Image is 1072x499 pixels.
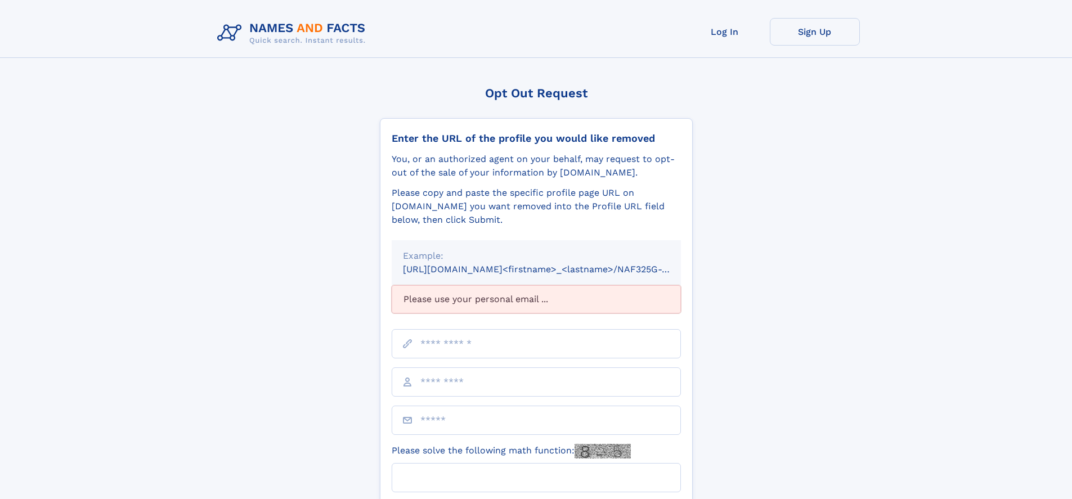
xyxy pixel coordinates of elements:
img: Logo Names and Facts [213,18,375,48]
a: Log In [680,18,770,46]
small: [URL][DOMAIN_NAME]<firstname>_<lastname>/NAF325G-xxxxxxxx [403,264,702,275]
a: Sign Up [770,18,860,46]
div: Example: [403,249,670,263]
div: Enter the URL of the profile you would like removed [392,132,681,145]
label: Please solve the following math function: [392,444,631,458]
div: You, or an authorized agent on your behalf, may request to opt-out of the sale of your informatio... [392,152,681,179]
div: Please copy and paste the specific profile page URL on [DOMAIN_NAME] you want removed into the Pr... [392,186,681,227]
div: Please use your personal email ... [392,285,681,313]
div: Opt Out Request [380,86,693,100]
